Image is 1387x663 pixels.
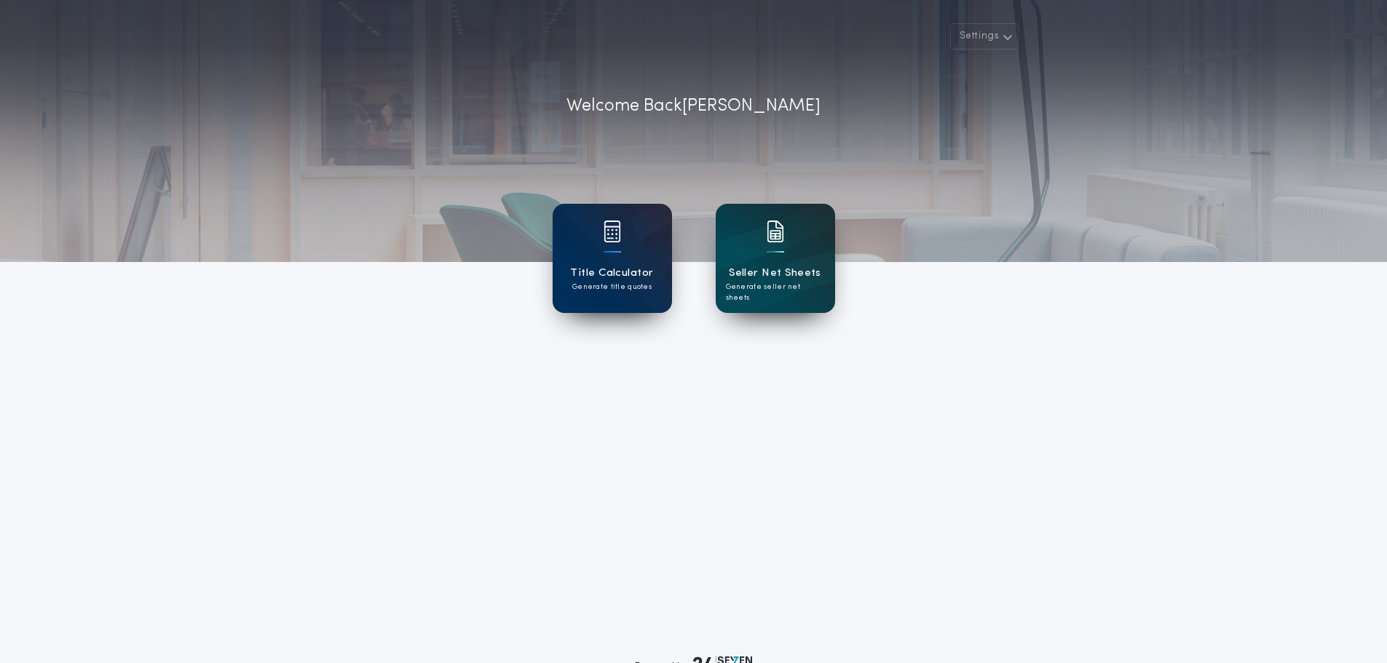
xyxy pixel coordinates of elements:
[767,221,784,242] img: card icon
[572,282,652,293] p: Generate title quotes
[566,93,821,119] p: Welcome Back [PERSON_NAME]
[553,204,672,313] a: card iconTitle CalculatorGenerate title quotes
[729,265,821,282] h1: Seller Net Sheets
[716,204,835,313] a: card iconSeller Net SheetsGenerate seller net sheets
[570,265,653,282] h1: Title Calculator
[726,282,825,303] p: Generate seller net sheets
[604,221,621,242] img: card icon
[950,23,1019,49] button: Settings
